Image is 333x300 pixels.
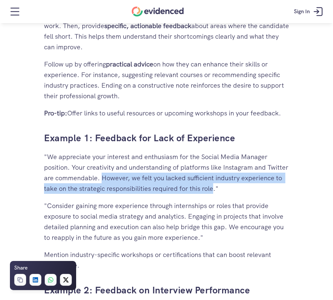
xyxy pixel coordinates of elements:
p: "We appreciate your interest and enthusiasm for the Social Media Manager position. Your creativit... [44,151,289,194]
h6: Share [14,264,27,272]
p: "Consider gaining more experience through internships or roles that provide exposure to social me... [44,200,289,243]
p: Mention industry-specific workshops or certifications that can boost relevant experience. [44,249,289,271]
h3: Example 1: Feedback for Lack of Experience [44,132,289,145]
strong: practical advice [106,60,153,68]
a: Sign In [289,2,330,21]
p: Offer links to useful resources or upcoming workshops in your feedback. [44,108,289,118]
p: Follow up by offering on how they can enhance their skills or experience. For instance, suggestin... [44,59,289,101]
strong: Pro-tip: [44,109,67,117]
a: Home [132,7,184,17]
p: Sign In [294,7,310,16]
h3: Example 2: Feedback on Interview Performance [44,284,289,297]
